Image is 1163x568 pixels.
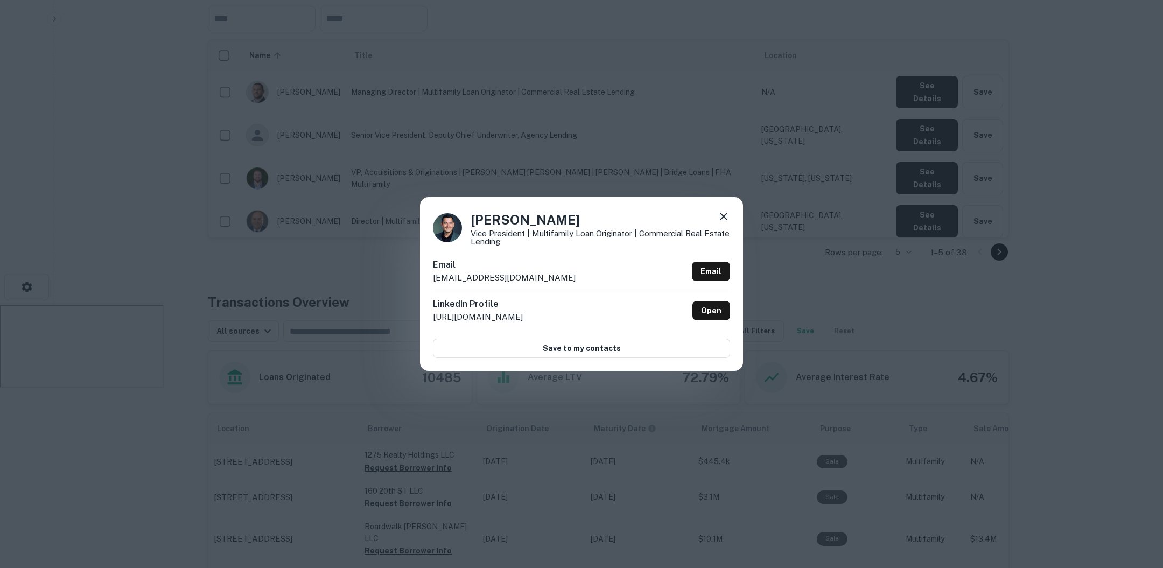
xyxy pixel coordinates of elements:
[1109,482,1163,534] iframe: Chat Widget
[433,213,462,242] img: 1707863708643
[692,262,730,281] a: Email
[433,258,576,271] h6: Email
[433,311,523,324] p: [URL][DOMAIN_NAME]
[433,298,523,311] h6: LinkedIn Profile
[471,229,730,246] p: Vice President | Multifamily Loan Originator | Commercial Real Estate Lending
[433,271,576,284] p: [EMAIL_ADDRESS][DOMAIN_NAME]
[692,301,730,320] a: Open
[433,339,730,358] button: Save to my contacts
[471,210,730,229] h4: [PERSON_NAME]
